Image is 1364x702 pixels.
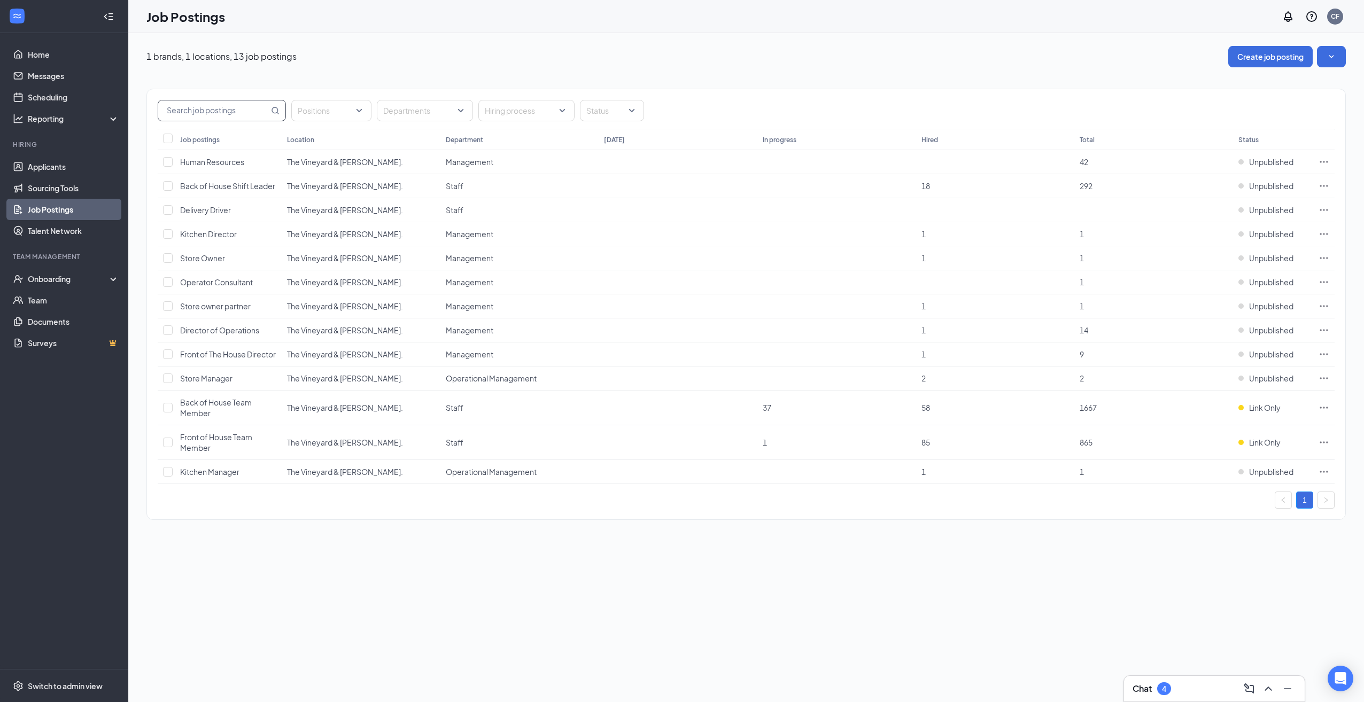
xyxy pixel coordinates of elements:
[1319,229,1329,239] svg: Ellipses
[180,157,244,167] span: Human Resources
[446,325,493,335] span: Management
[1319,325,1329,336] svg: Ellipses
[1249,325,1293,336] span: Unpublished
[28,311,119,332] a: Documents
[282,318,440,342] td: The Vineyard & Clinton Keith Rd.
[1233,129,1313,150] th: Status
[146,7,225,26] h1: Job Postings
[1317,46,1346,67] button: SmallChevronDown
[180,229,237,239] span: Kitchen Director
[28,156,119,177] a: Applicants
[1249,181,1293,191] span: Unpublished
[1080,403,1097,412] span: 1667
[1080,301,1084,311] span: 1
[1319,349,1329,360] svg: Ellipses
[28,199,119,220] a: Job Postings
[282,342,440,366] td: The Vineyard & Clinton Keith Rd.
[28,65,119,87] a: Messages
[1249,466,1293,477] span: Unpublished
[13,140,117,149] div: Hiring
[916,129,1075,150] th: Hired
[440,174,599,198] td: Staff
[287,349,403,359] span: The Vineyard & [PERSON_NAME].
[599,129,757,150] th: [DATE]
[1080,229,1084,239] span: 1
[440,460,599,484] td: Operational Management
[440,198,599,222] td: Staff
[1297,492,1313,508] a: 1
[446,157,493,167] span: Management
[28,113,120,124] div: Reporting
[1281,682,1294,695] svg: Minimize
[13,113,24,124] svg: Analysis
[1262,682,1275,695] svg: ChevronUp
[1249,205,1293,215] span: Unpublished
[921,403,930,412] span: 58
[282,425,440,460] td: The Vineyard & Clinton Keith Rd.
[763,403,771,412] span: 37
[282,246,440,270] td: The Vineyard & Clinton Keith Rd.
[1319,402,1329,413] svg: Ellipses
[1249,229,1293,239] span: Unpublished
[1317,492,1335,509] button: right
[282,391,440,425] td: The Vineyard & Clinton Keith Rd.
[1249,301,1293,311] span: Unpublished
[180,135,220,144] div: Job postings
[921,438,930,447] span: 85
[440,366,599,391] td: Operational Management
[287,277,403,287] span: The Vineyard & [PERSON_NAME].
[446,403,463,412] span: Staff
[1249,373,1293,384] span: Unpublished
[282,460,440,484] td: The Vineyard & Clinton Keith Rd.
[282,150,440,174] td: The Vineyard & Clinton Keith Rd.
[757,129,916,150] th: In progress
[440,425,599,460] td: Staff
[1323,497,1329,503] span: right
[158,100,269,121] input: Search job postings
[1133,683,1152,695] h3: Chat
[28,290,119,311] a: Team
[1074,129,1233,150] th: Total
[440,318,599,342] td: Management
[103,11,114,22] svg: Collapse
[1080,157,1088,167] span: 42
[921,373,926,383] span: 2
[1319,253,1329,263] svg: Ellipses
[1080,438,1092,447] span: 865
[180,432,252,453] span: Front of House Team Member
[1080,373,1084,383] span: 2
[13,274,24,284] svg: UserCheck
[28,220,119,241] a: Talent Network
[1080,349,1084,359] span: 9
[1228,46,1313,67] button: Create job posting
[446,229,493,239] span: Management
[282,222,440,246] td: The Vineyard & Clinton Keith Rd.
[287,229,403,239] span: The Vineyard & [PERSON_NAME].
[921,229,926,239] span: 1
[180,467,239,477] span: Kitchen Manager
[1331,12,1339,21] div: CF
[1080,277,1084,287] span: 1
[440,270,599,294] td: Management
[1162,684,1166,693] div: 4
[282,174,440,198] td: The Vineyard & Clinton Keith Rd.
[1328,666,1353,691] div: Open Intercom Messenger
[440,391,599,425] td: Staff
[180,277,253,287] span: Operator Consultant
[287,205,403,215] span: The Vineyard & [PERSON_NAME].
[1280,497,1286,503] span: left
[921,181,930,191] span: 18
[1319,437,1329,448] svg: Ellipses
[282,366,440,391] td: The Vineyard & Clinton Keith Rd.
[180,373,232,383] span: Store Manager
[1080,325,1088,335] span: 14
[1319,157,1329,167] svg: Ellipses
[271,106,280,115] svg: MagnifyingGlass
[1319,373,1329,384] svg: Ellipses
[28,87,119,108] a: Scheduling
[446,373,537,383] span: Operational Management
[921,349,926,359] span: 1
[440,246,599,270] td: Management
[440,342,599,366] td: Management
[287,181,403,191] span: The Vineyard & [PERSON_NAME].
